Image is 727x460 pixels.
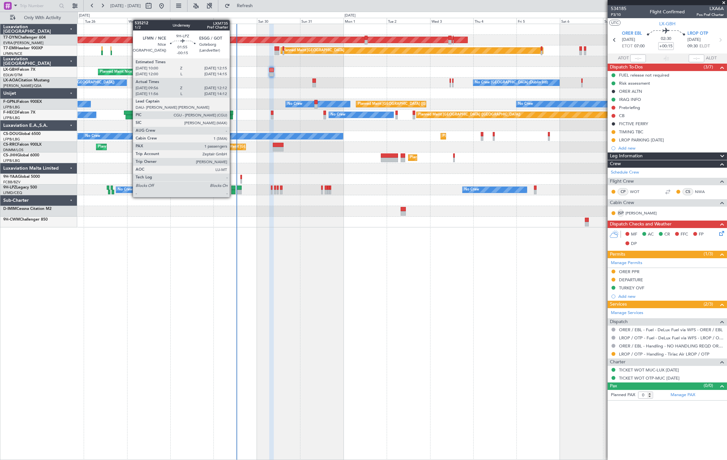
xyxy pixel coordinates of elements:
[3,79,18,82] span: LX-AOA
[704,382,713,389] span: (0/0)
[20,1,57,11] input: Trip Number
[687,43,698,50] span: 09:30
[3,218,20,222] span: 9H-CWM
[3,186,37,189] a: 9H-LPZLegacy 500
[619,129,643,135] div: TIMING TBC
[610,64,643,71] span: Dispatch To-Dos
[619,105,640,110] div: Prebriefing
[3,190,22,195] a: LFMD/CEQ
[475,78,548,88] div: No Crew [GEOGRAPHIC_DATA] (Dublin Intl)
[3,132,41,136] a: CS-DOUGlobal 6500
[630,189,645,195] a: WOT
[442,131,545,141] div: Planned Maint [GEOGRAPHIC_DATA] ([GEOGRAPHIC_DATA])
[619,72,669,78] div: FUEL release not required
[3,153,17,157] span: CS-JHH
[222,1,261,11] button: Refresh
[100,67,172,77] div: Planned Maint Nice ([GEOGRAPHIC_DATA])
[3,36,18,40] span: T7-DYN
[622,37,635,43] span: [DATE]
[697,12,724,18] span: Pos Pref Charter
[603,18,646,24] div: Sun 7
[650,9,685,16] div: Flight Confirmed
[3,207,52,211] a: D-IMIMCessna Citation M2
[609,20,621,26] button: UTC
[85,131,100,141] div: No Crew
[430,18,473,24] div: Wed 3
[3,143,42,147] a: CS-RRCFalcon 900LX
[560,18,603,24] div: Sat 6
[704,64,713,70] span: (3/7)
[3,105,20,110] a: LFPB/LBG
[213,18,257,24] div: Fri 29
[610,178,634,185] span: Flight Crew
[3,79,50,82] a: LX-AOACitation Mustang
[611,392,635,398] label: Planned PAX
[118,185,133,195] div: No Crew
[610,221,672,228] span: Dispatch Checks and Weather
[697,5,724,12] span: LXA6A
[3,143,17,147] span: CS-RRC
[619,137,664,143] div: LROP PARKING [DATE]
[331,110,345,120] div: No Crew
[3,153,39,157] a: CS-JHHGlobal 6000
[3,180,20,185] a: FCBB/BZV
[659,20,675,27] span: LX-GBH
[3,132,18,136] span: CS-DOU
[671,392,695,398] a: Manage PAX
[3,148,23,152] a: DNMM/LOS
[683,188,693,195] div: CS
[619,285,644,291] div: TURKEY OVF
[630,54,646,62] input: --:--
[619,351,709,357] a: LROP / OTP - Handling - Tiriac Air LROP / OTP
[3,41,43,45] a: EVRA/[PERSON_NAME]
[619,375,680,381] a: TICKET WOT OTP-MUC [DATE]
[300,18,343,24] div: Sun 31
[618,188,628,195] div: CP
[98,142,200,152] div: Planned Maint [GEOGRAPHIC_DATA] ([GEOGRAPHIC_DATA])
[287,99,302,109] div: No Crew
[619,335,724,341] a: LROP / OTP - Fuel - DeLux Fuel via WFS - LROP / OTP
[634,43,645,50] span: 07:00
[610,160,621,168] span: Crew
[619,97,641,102] div: IRAQ INFO
[619,343,724,349] a: ORER / EBL - Handling - NO HANDLING REQD ORER/EBL
[610,152,643,160] span: Leg Information
[3,207,17,211] span: D-IMIM
[618,55,629,62] span: ATOT
[611,169,639,176] a: Schedule Crew
[699,43,710,50] span: ELDT
[170,18,213,24] div: Thu 28
[3,100,42,104] a: F-GPNJFalcon 900EX
[695,189,709,195] a: NWA
[464,185,479,195] div: No Crew
[618,210,624,217] div: ISP
[473,18,516,24] div: Thu 4
[610,318,628,326] span: Dispatch
[345,13,356,18] div: [DATE]
[127,18,170,24] div: Wed 27
[619,89,642,94] div: ORER ALTN
[110,3,141,9] span: [DATE] - [DATE]
[631,241,637,247] span: DP
[661,36,671,42] span: 02:30
[619,327,723,333] a: ORER / EBL - Fuel - DeLux Fuel via WFS - ORER / EBL
[7,13,70,23] button: Only With Activity
[231,4,259,8] span: Refresh
[3,100,17,104] span: F-GPNJ
[648,231,654,238] span: AC
[17,16,68,20] span: Only With Activity
[84,18,127,24] div: Tue 26
[516,18,560,24] div: Fri 5
[3,46,16,50] span: T7-EMI
[622,43,633,50] span: ETOT
[3,158,20,163] a: LFPB/LBG
[418,110,520,120] div: Planned Maint [GEOGRAPHIC_DATA] ([GEOGRAPHIC_DATA])
[610,301,627,308] span: Services
[3,175,40,179] a: 9H-YAAGlobal 5000
[704,301,713,308] span: (2/3)
[283,46,345,55] div: Planned Maint [GEOGRAPHIC_DATA]
[344,18,387,24] div: Mon 1
[387,18,430,24] div: Tue 2
[631,231,637,238] span: MF
[618,145,724,151] div: Add new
